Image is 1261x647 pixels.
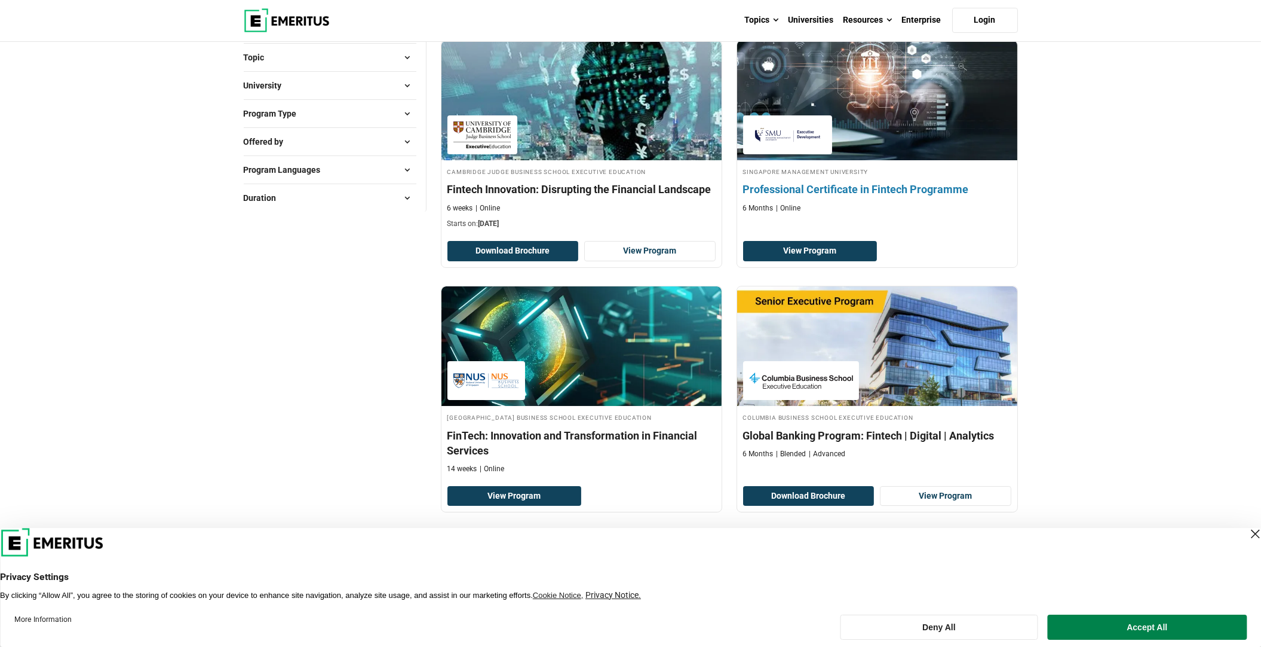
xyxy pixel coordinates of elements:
[244,107,306,120] span: Program Type
[441,286,722,406] img: FinTech: Innovation and Transformation in Financial Services | Online Finance Course
[880,486,1011,506] a: View Program
[749,121,827,148] img: Singapore Management University
[743,412,1011,422] h4: Columbia Business School Executive Education
[244,79,292,92] span: University
[743,182,1011,197] h4: Professional Certificate in Fintech Programme
[447,166,716,176] h4: Cambridge Judge Business School Executive Education
[244,191,286,205] span: Duration
[244,133,416,151] button: Offered by
[476,203,501,213] p: Online
[244,163,330,176] span: Program Languages
[447,241,579,261] button: Download Brochure
[743,486,875,506] button: Download Brochure
[244,135,293,148] span: Offered by
[447,464,477,474] p: 14 weeks
[584,241,716,261] a: View Program
[743,166,1011,176] h4: Singapore Management University
[737,286,1017,465] a: Business Analytics Course by Columbia Business School Executive Education - Columbia Business Sch...
[743,203,774,213] p: 6 Months
[441,286,722,480] a: Finance Course by National University of Singapore Business School Executive Education - National...
[244,105,416,123] button: Program Type
[447,219,716,229] p: Starts on:
[447,428,716,458] h4: FinTech: Innovation and Transformation in Financial Services
[737,286,1017,406] img: Global Banking Program: Fintech | Digital | Analytics | Online Business Analytics Course
[244,189,416,207] button: Duration
[244,77,416,94] button: University
[743,428,1011,443] h4: Global Banking Program: Fintech | Digital | Analytics
[743,449,774,459] p: 6 Months
[809,449,846,459] p: Advanced
[478,219,499,228] span: [DATE]
[447,486,582,506] a: View Program
[952,8,1018,33] a: Login
[244,161,416,179] button: Program Languages
[244,48,416,66] button: Topic
[453,367,519,394] img: National University of Singapore Business School Executive Education
[447,203,473,213] p: 6 weeks
[737,41,1017,219] a: Finance Course by Singapore Management University - Singapore Management University Singapore Man...
[244,51,274,64] span: Topic
[441,41,722,160] img: Fintech Innovation: Disrupting the Financial Landscape | Online Technology Course
[453,121,511,148] img: Cambridge Judge Business School Executive Education
[447,412,716,422] h4: [GEOGRAPHIC_DATA] Business School Executive Education
[723,35,1031,166] img: Professional Certificate in Fintech Programme | Online Finance Course
[743,241,878,261] a: View Program
[777,449,806,459] p: Blended
[480,464,505,474] p: Online
[441,41,722,236] a: Technology Course by Cambridge Judge Business School Executive Education - April 6, 2026 Cambridg...
[777,203,801,213] p: Online
[749,367,853,394] img: Columbia Business School Executive Education
[447,182,716,197] h4: Fintech Innovation: Disrupting the Financial Landscape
